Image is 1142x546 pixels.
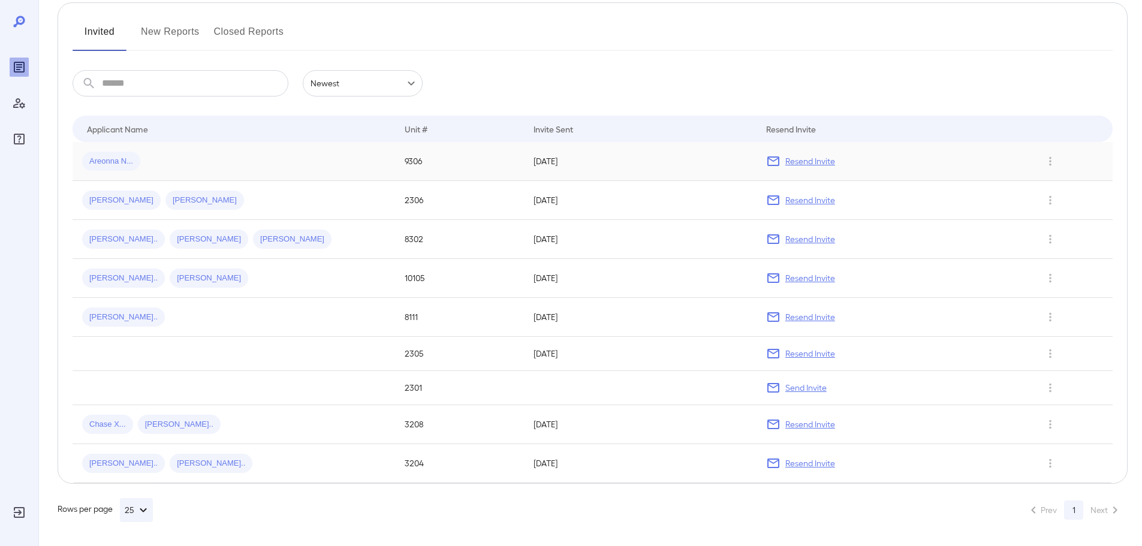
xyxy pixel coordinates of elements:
[1041,454,1060,473] button: Row Actions
[73,22,126,51] button: Invited
[785,311,835,323] p: Resend Invite
[785,155,835,167] p: Resend Invite
[82,458,165,469] span: [PERSON_NAME]..
[395,371,524,405] td: 2301
[170,234,248,245] span: [PERSON_NAME]
[138,419,221,430] span: [PERSON_NAME]..
[524,142,756,181] td: [DATE]
[524,444,756,483] td: [DATE]
[82,312,165,323] span: [PERSON_NAME]..
[82,273,165,284] span: [PERSON_NAME]..
[10,129,29,149] div: FAQ
[1041,230,1060,249] button: Row Actions
[395,259,524,298] td: 10105
[82,156,140,167] span: Areonna N...
[1041,344,1060,363] button: Row Actions
[524,337,756,371] td: [DATE]
[141,22,200,51] button: New Reports
[1041,191,1060,210] button: Row Actions
[785,382,827,394] p: Send Invite
[165,195,244,206] span: [PERSON_NAME]
[395,181,524,220] td: 2306
[766,122,816,136] div: Resend Invite
[82,234,165,245] span: [PERSON_NAME]..
[10,93,29,113] div: Manage Users
[785,194,835,206] p: Resend Invite
[82,195,161,206] span: [PERSON_NAME]
[524,405,756,444] td: [DATE]
[785,348,835,360] p: Resend Invite
[395,298,524,337] td: 8111
[58,498,153,522] div: Rows per page
[534,122,573,136] div: Invite Sent
[170,458,252,469] span: [PERSON_NAME]..
[395,220,524,259] td: 8302
[10,58,29,77] div: Reports
[87,122,148,136] div: Applicant Name
[1021,500,1128,520] nav: pagination navigation
[1041,269,1060,288] button: Row Actions
[785,233,835,245] p: Resend Invite
[253,234,332,245] span: [PERSON_NAME]
[395,444,524,483] td: 3204
[214,22,284,51] button: Closed Reports
[524,298,756,337] td: [DATE]
[82,419,133,430] span: Chase X...
[785,272,835,284] p: Resend Invite
[405,122,427,136] div: Unit #
[10,503,29,522] div: Log Out
[395,142,524,181] td: 9306
[1041,307,1060,327] button: Row Actions
[1041,415,1060,434] button: Row Actions
[395,405,524,444] td: 3208
[170,273,248,284] span: [PERSON_NAME]
[785,457,835,469] p: Resend Invite
[1064,500,1083,520] button: page 1
[120,498,153,522] button: 25
[524,181,756,220] td: [DATE]
[785,418,835,430] p: Resend Invite
[1041,152,1060,171] button: Row Actions
[1041,378,1060,397] button: Row Actions
[395,337,524,371] td: 2305
[524,220,756,259] td: [DATE]
[303,70,423,96] div: Newest
[524,259,756,298] td: [DATE]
